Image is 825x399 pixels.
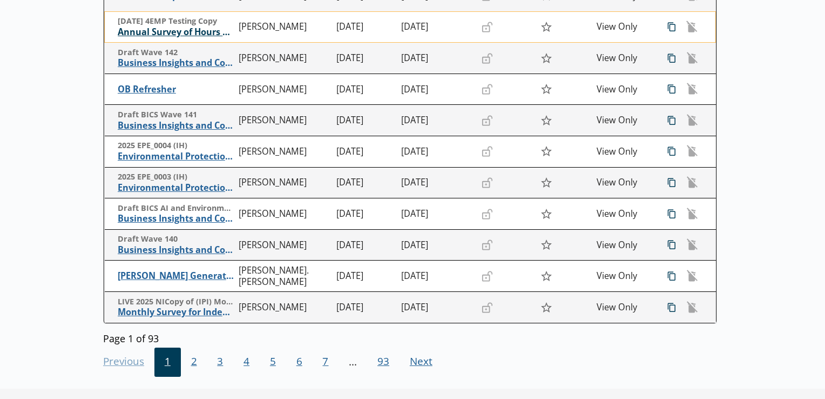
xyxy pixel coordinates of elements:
[103,329,717,344] div: Page 1 of 93
[397,74,468,105] td: [DATE]
[535,110,558,131] button: Star
[234,105,332,136] td: [PERSON_NAME]
[397,292,468,323] td: [DATE]
[118,84,234,95] span: OB Refresher
[535,297,558,317] button: Star
[397,261,468,292] td: [DATE]
[332,105,397,136] td: [DATE]
[332,167,397,198] td: [DATE]
[118,270,234,282] span: [PERSON_NAME] Generator
[592,167,657,198] td: View Only
[118,151,234,162] span: Environmental Protection Expenditure
[535,79,558,99] button: Star
[592,74,657,105] td: View Only
[332,11,397,43] td: [DATE]
[397,198,468,230] td: [DATE]
[118,234,234,244] span: Draft Wave 140
[118,48,234,58] span: Draft Wave 142
[535,48,558,68] button: Star
[118,213,234,224] span: Business Insights and Conditions Survey (BICS)
[234,11,332,43] td: [PERSON_NAME]
[118,120,234,131] span: Business Insights and Conditions Survey (BICS)
[397,105,468,136] td: [DATE]
[367,348,400,377] button: 93
[313,348,339,377] button: 7
[118,141,234,151] span: 2025 EPE_0004 (IH)
[397,43,468,74] td: [DATE]
[332,198,397,230] td: [DATE]
[397,11,468,43] td: [DATE]
[118,297,234,307] span: LIVE 2025 NICopy of (IPI) Monthly Survey for Index Numbers of Import Prices - Price Quotation Return
[234,261,332,292] td: [PERSON_NAME].[PERSON_NAME]
[535,203,558,224] button: Star
[118,307,234,318] span: Monthly Survey for Index Numbers of Import Prices - Price Quotation Return
[339,348,367,377] li: ...
[234,74,332,105] td: [PERSON_NAME]
[592,198,657,230] td: View Only
[234,136,332,168] td: [PERSON_NAME]
[535,235,558,255] button: Star
[233,348,260,377] button: 4
[234,292,332,323] td: [PERSON_NAME]
[118,182,234,194] span: Environmental Protection Expenditure
[234,198,332,230] td: [PERSON_NAME]
[286,348,313,377] button: 6
[592,105,657,136] td: View Only
[535,141,558,162] button: Star
[332,229,397,261] td: [DATE]
[592,136,657,168] td: View Only
[154,348,181,377] button: 1
[592,43,657,74] td: View Only
[535,266,558,287] button: Star
[592,292,657,323] td: View Only
[592,11,657,43] td: View Only
[234,43,332,74] td: [PERSON_NAME]
[400,348,443,377] button: Next
[181,348,207,377] button: 2
[535,172,558,193] button: Star
[118,26,234,38] span: Annual Survey of Hours and Earnings ([PERSON_NAME])
[332,136,397,168] td: [DATE]
[260,348,286,377] button: 5
[592,229,657,261] td: View Only
[118,203,234,214] span: Draft BICS AI and Environment questions
[397,167,468,198] td: [DATE]
[332,43,397,74] td: [DATE]
[234,167,332,198] td: [PERSON_NAME]
[118,244,234,256] span: Business Insights and Conditions Survey (BICS)
[397,229,468,261] td: [DATE]
[332,74,397,105] td: [DATE]
[118,57,234,69] span: Business Insights and Conditions Survey (BICS)
[592,261,657,292] td: View Only
[118,172,234,182] span: 2025 EPE_0003 (IH)
[535,17,558,37] button: Star
[118,110,234,120] span: Draft BICS Wave 141
[332,261,397,292] td: [DATE]
[397,136,468,168] td: [DATE]
[118,16,234,26] span: [DATE] 4EMP Testing Copy
[207,348,233,377] button: 3
[332,292,397,323] td: [DATE]
[234,229,332,261] td: [PERSON_NAME]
